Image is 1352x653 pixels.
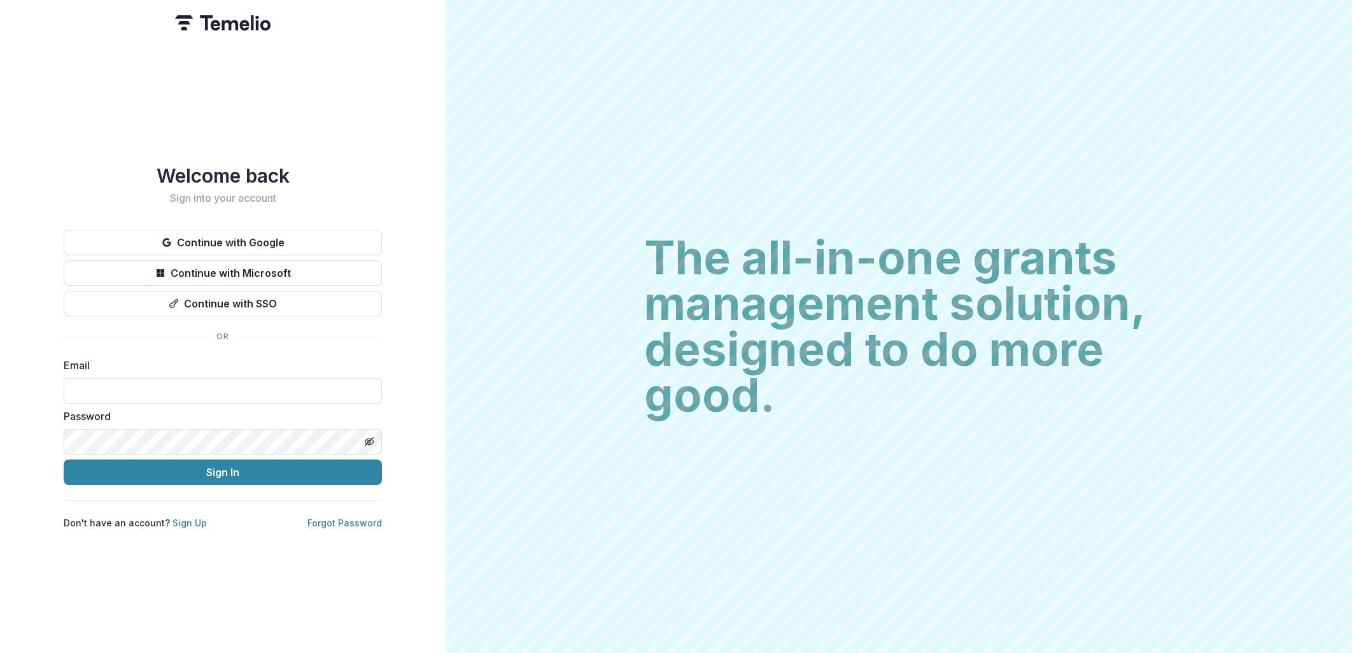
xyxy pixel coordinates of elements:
h2: Sign into your account [64,192,382,204]
h1: Welcome back [64,164,382,187]
a: Sign Up [173,517,207,528]
label: Password [64,409,374,424]
button: Continue with SSO [64,291,382,316]
button: Toggle password visibility [359,432,379,452]
a: Forgot Password [307,517,382,528]
button: Sign In [64,460,382,485]
label: Email [64,358,374,373]
button: Continue with Google [64,230,382,255]
button: Continue with Microsoft [64,260,382,286]
img: Temelio [175,15,271,31]
p: Don't have an account? [64,516,207,530]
